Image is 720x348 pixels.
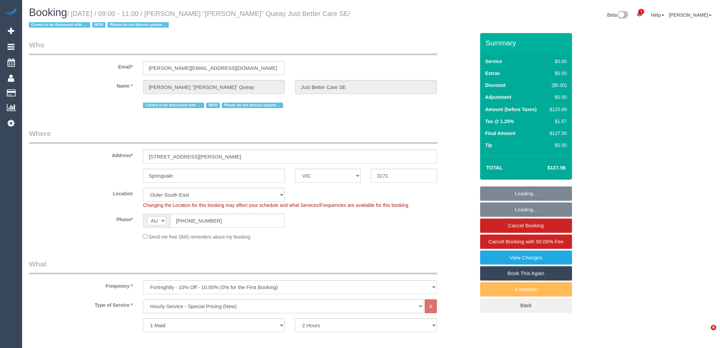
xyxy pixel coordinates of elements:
[633,7,646,22] a: 1
[486,165,503,170] strong: Total
[485,118,514,125] label: Tax @ 1.25%
[480,218,572,233] a: Cancel Booking
[206,103,219,108] span: NDIS
[547,94,567,101] div: $0.00
[480,251,572,265] a: View Changes
[29,40,438,55] legend: Who
[29,22,90,28] span: Covers to be discussed with customer directly
[480,266,572,281] a: Book This Again
[480,234,572,249] a: Cancel Booking with 50.00% Fee
[4,7,18,16] img: Automaid Logo
[547,82,567,89] div: ($0.00)
[29,6,67,18] span: Booking
[547,118,567,125] div: $1.57
[24,188,138,197] label: Location
[485,94,511,101] label: Adjustment
[29,10,350,29] small: / [DATE] / 09:00 - 11:00 / [PERSON_NAME] "[PERSON_NAME]" Queay Just Better Care SE
[669,12,711,18] a: [PERSON_NAME]
[149,234,250,240] span: Send me free SMS reminders about my booking
[607,12,628,18] a: Beta
[485,58,502,65] label: Service
[143,202,409,208] span: Changing the Location for this booking may affect your schedule and what Services/Frequencies are...
[486,39,569,47] h3: Summary
[24,61,138,70] label: Email*
[697,325,713,341] iframe: Intercom live chat
[485,70,500,77] label: Extras
[485,142,492,149] label: Tip
[480,298,572,313] a: Back
[24,299,138,308] label: Type of Service *
[485,82,506,89] label: Discount
[638,9,644,14] span: 1
[24,150,138,159] label: Address*
[92,22,105,28] span: NDIS
[711,325,716,330] span: 6
[24,214,138,223] label: Phone*
[547,142,567,149] div: $0.00
[143,103,204,108] span: Covers to be discussed with customer directly
[547,130,567,137] div: $127.56
[485,106,537,113] label: Amount (before Taxes)
[222,103,283,108] span: Please do not discuss payment with clients
[547,58,567,65] div: $0.00
[547,70,567,77] div: $0.00
[29,128,438,144] legend: Where
[547,106,567,113] div: $125.99
[527,165,566,171] h4: $127.56
[143,169,285,183] input: Suburb*
[24,80,138,89] label: Name *
[617,11,628,20] img: New interface
[651,12,664,18] a: Help
[108,22,169,28] span: Please do not discuss payment with clients
[29,259,438,274] legend: What
[485,130,516,137] label: Final Amount
[170,214,285,228] input: Phone*
[371,169,437,183] input: Post Code*
[143,80,285,94] input: First Name*
[488,239,563,244] span: Cancel Booking with 50.00% Fee
[143,61,285,75] input: Email*
[295,80,437,94] input: Last Name*
[24,280,138,289] label: Frequency *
